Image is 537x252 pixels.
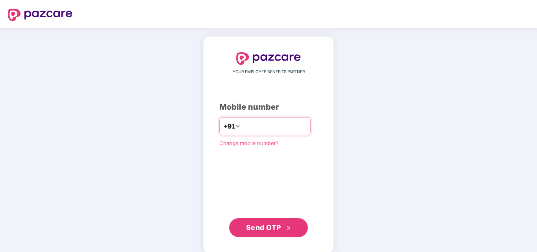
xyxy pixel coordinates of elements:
[219,140,279,146] a: Change mobile number?
[224,121,235,131] span: +91
[8,9,72,21] img: logo
[286,226,291,231] span: double-right
[246,223,281,232] span: Send OTP
[229,218,308,237] button: Send OTPdouble-right
[235,124,240,129] span: down
[233,69,305,75] span: YOUR EMPLOYEE BENEFITS PARTNER
[219,101,318,113] div: Mobile number
[236,52,301,65] img: logo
